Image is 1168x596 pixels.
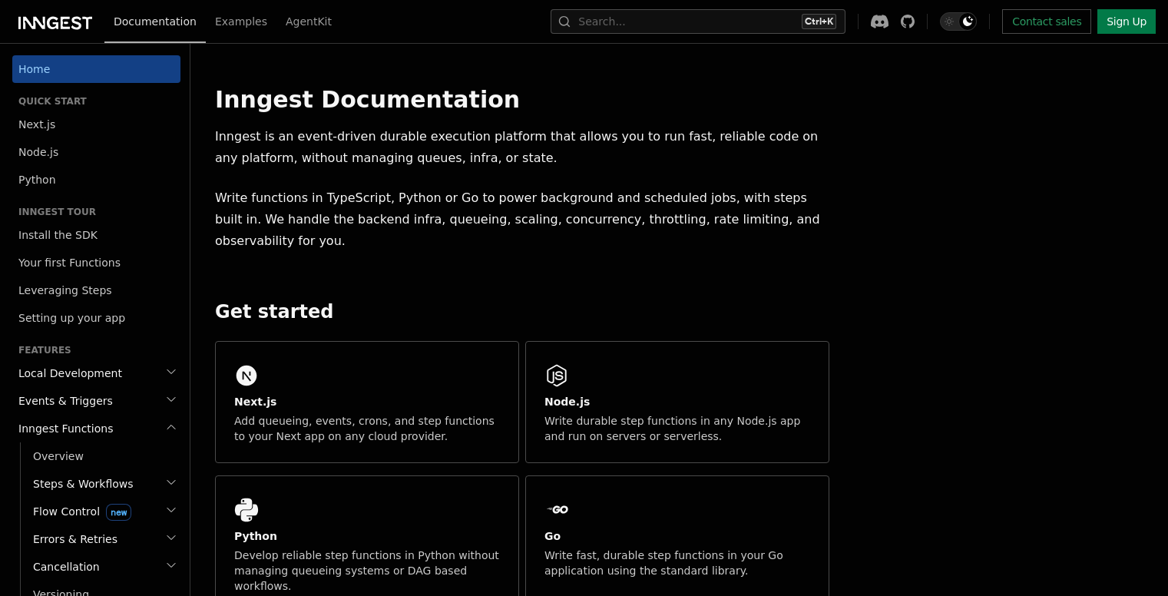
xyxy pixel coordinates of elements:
span: Inngest tour [12,206,96,218]
button: Toggle dark mode [940,12,977,31]
h2: Python [234,528,277,544]
a: Node.jsWrite durable step functions in any Node.js app and run on servers or serverless. [525,341,829,463]
button: Local Development [12,359,180,387]
p: Inngest is an event-driven durable execution platform that allows you to run fast, reliable code ... [215,126,829,169]
kbd: Ctrl+K [802,14,836,29]
span: AgentKit [286,15,332,28]
button: Steps & Workflows [27,470,180,498]
a: Documentation [104,5,206,43]
span: Cancellation [27,559,100,574]
a: Leveraging Steps [12,276,180,304]
span: Features [12,344,71,356]
button: Search...Ctrl+K [551,9,845,34]
p: Write durable step functions in any Node.js app and run on servers or serverless. [544,413,810,444]
span: Examples [215,15,267,28]
span: new [106,504,131,521]
h1: Inngest Documentation [215,86,829,114]
span: Events & Triggers [12,393,113,409]
h2: Node.js [544,394,590,409]
span: Steps & Workflows [27,476,134,492]
span: Documentation [114,15,197,28]
a: Overview [27,442,180,470]
span: Python [18,174,56,186]
span: Next.js [18,118,55,131]
span: Setting up your app [18,312,125,324]
a: AgentKit [276,5,341,41]
p: Write fast, durable step functions in your Go application using the standard library. [544,548,810,578]
span: Flow Control [27,504,131,519]
button: Flow Controlnew [27,498,180,525]
a: Contact sales [1002,9,1091,34]
a: Next.jsAdd queueing, events, crons, and step functions to your Next app on any cloud provider. [215,341,519,463]
a: Python [12,166,180,194]
span: Install the SDK [18,229,98,241]
span: Leveraging Steps [18,284,112,296]
p: Add queueing, events, crons, and step functions to your Next app on any cloud provider. [234,413,500,444]
span: Node.js [18,146,58,158]
a: Sign Up [1097,9,1156,34]
button: Inngest Functions [12,415,180,442]
span: Inngest Functions [12,421,113,436]
a: Next.js [12,111,180,138]
span: Home [18,61,50,77]
span: Errors & Retries [27,531,117,547]
button: Errors & Retries [27,525,180,553]
span: Quick start [12,95,87,108]
button: Events & Triggers [12,387,180,415]
a: Get started [215,301,334,323]
span: Local Development [12,366,122,381]
a: Install the SDK [12,221,180,249]
a: Setting up your app [12,304,180,332]
span: Overview [33,450,84,462]
p: Develop reliable step functions in Python without managing queueing systems or DAG based workflows. [234,548,500,594]
h2: Next.js [234,394,276,409]
span: Your first Functions [18,257,121,269]
a: Node.js [12,138,180,166]
a: Home [12,55,180,83]
h2: Go [544,528,561,544]
a: Examples [206,5,276,41]
a: Your first Functions [12,249,180,276]
button: Cancellation [27,553,180,581]
p: Write functions in TypeScript, Python or Go to power background and scheduled jobs, with steps bu... [215,187,829,252]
